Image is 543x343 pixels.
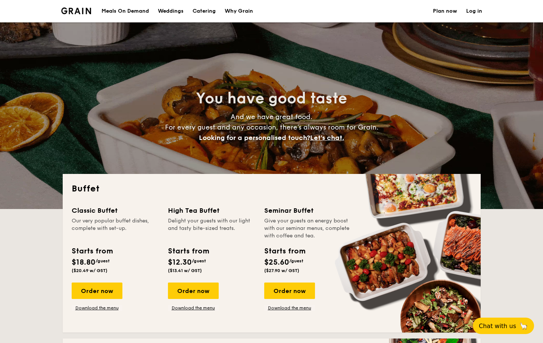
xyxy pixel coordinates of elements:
[72,258,96,267] span: $18.80
[264,258,289,267] span: $25.60
[196,90,347,107] span: You have good taste
[72,283,122,299] div: Order now
[168,205,255,216] div: High Tea Buffet
[168,246,209,257] div: Starts from
[96,258,110,264] span: /guest
[264,217,352,240] div: Give your guests an energy boost with our seminar menus, complete with coffee and tea.
[479,322,516,330] span: Chat with us
[199,134,310,142] span: Looking for a personalised touch?
[264,268,299,273] span: ($27.90 w/ GST)
[519,322,528,330] span: 🦙
[168,258,192,267] span: $12.30
[72,246,112,257] div: Starts from
[165,113,378,142] span: And we have great food. For every guest and any occasion, there’s always room for Grain.
[61,7,91,14] img: Grain
[72,268,107,273] span: ($20.49 w/ GST)
[72,205,159,216] div: Classic Buffet
[72,217,159,240] div: Our very popular buffet dishes, complete with set-up.
[264,205,352,216] div: Seminar Buffet
[289,258,303,264] span: /guest
[264,305,315,311] a: Download the menu
[264,246,305,257] div: Starts from
[168,268,202,273] span: ($13.41 w/ GST)
[473,318,534,334] button: Chat with us🦙
[168,305,219,311] a: Download the menu
[72,183,472,195] h2: Buffet
[264,283,315,299] div: Order now
[168,283,219,299] div: Order now
[72,305,122,311] a: Download the menu
[310,134,344,142] span: Let's chat.
[168,217,255,240] div: Delight your guests with our light and tasty bite-sized treats.
[192,258,206,264] span: /guest
[61,7,91,14] a: Logotype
